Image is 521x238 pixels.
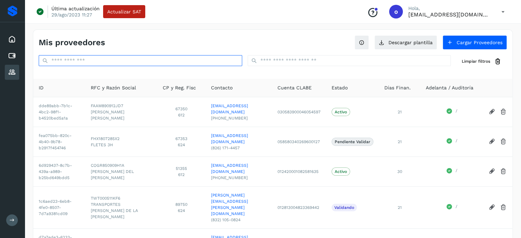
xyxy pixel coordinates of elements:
span: Adelanta / Auditoría [426,84,473,91]
div: / [426,203,477,212]
p: Validando [334,205,354,210]
div: / [426,108,477,116]
span: Días Finan. [384,84,411,91]
span: (832) 105-0824 [211,217,266,223]
span: [PHONE_NUMBER] [211,115,266,121]
span: ID [39,84,44,91]
div: / [426,167,477,176]
p: Hola, [408,5,491,11]
button: Limpiar filtros [456,55,507,68]
span: 21 [397,139,401,144]
td: fea075bb-820c-4b40-9b78-b2917f454746 [33,127,85,156]
p: orlando@rfllogistics.com.mx [408,11,491,18]
button: Descargar plantilla [374,35,437,50]
td: 030583900046054597 [272,97,326,127]
a: [EMAIL_ADDRESS][DOMAIN_NAME] [211,162,266,175]
span: TWT000511KF6 [91,195,152,201]
span: CP y Reg. Fisc [163,84,196,91]
p: Pendiente Validar [335,139,370,144]
button: Actualizar SAT [103,5,145,18]
span: [PHONE_NUMBER] [211,175,266,181]
p: 29/ago/2023 11:27 [51,12,92,18]
td: 012420001082581635 [272,156,326,186]
span: FLETES 3H [91,142,152,148]
h4: Mis proveedores [39,38,105,48]
span: 21 [397,110,401,114]
div: Proveedores [5,65,19,80]
a: [EMAIL_ADDRESS][DOMAIN_NAME] [211,103,266,115]
span: FHX1807285X2 [91,136,152,142]
div: Cuentas por pagar [5,48,19,63]
span: 624 [163,208,200,214]
span: Actualizar SAT [107,9,141,14]
span: 89750 [163,201,200,208]
td: 6d929437-8c7b-439a-a989-b25bd649bdd5 [33,156,85,186]
span: 624 [163,142,200,148]
span: 21 [397,205,401,210]
span: Cuenta CLABE [277,84,312,91]
td: 012813004823369442 [272,186,326,228]
a: [EMAIL_ADDRESS][DOMAIN_NAME] [211,133,266,145]
span: TRANSPORTES [PERSON_NAME] DE LA [PERSON_NAME] [91,201,152,220]
span: (826) 171-4457 [211,145,266,151]
span: [PERSON_NAME] DEL [PERSON_NAME] [91,168,152,181]
p: Activo [335,169,347,174]
span: 30 [397,169,402,174]
span: RFC y Razón Social [91,84,136,91]
span: 67350 [163,106,200,112]
td: dde89abb-7b1c-4bc2-98f1-b4520bed5a1a [33,97,85,127]
span: Limpiar filtros [462,58,490,64]
div: / [426,138,477,146]
span: Contacto [211,84,233,91]
p: Última actualización [51,5,100,12]
span: 51355 [163,165,200,172]
span: 612 [163,172,200,178]
td: 058580340269600127 [272,127,326,156]
div: Inicio [5,32,19,47]
span: 612 [163,112,200,118]
button: Cargar Proveedores [443,35,507,50]
p: Activo [335,110,347,114]
span: 67353 [163,136,200,142]
span: FAAM890912JD7 [91,103,152,109]
span: Estado [332,84,348,91]
a: [PERSON_NAME][EMAIL_ADDRESS][PERSON_NAME][DOMAIN_NAME] [211,192,266,217]
td: 1c6aed23-6eb8-4fe0-8507-7d7a9381cd09 [33,186,85,228]
span: [PERSON_NAME] [PERSON_NAME] [91,109,152,121]
span: COGR850909H1A [91,162,152,168]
